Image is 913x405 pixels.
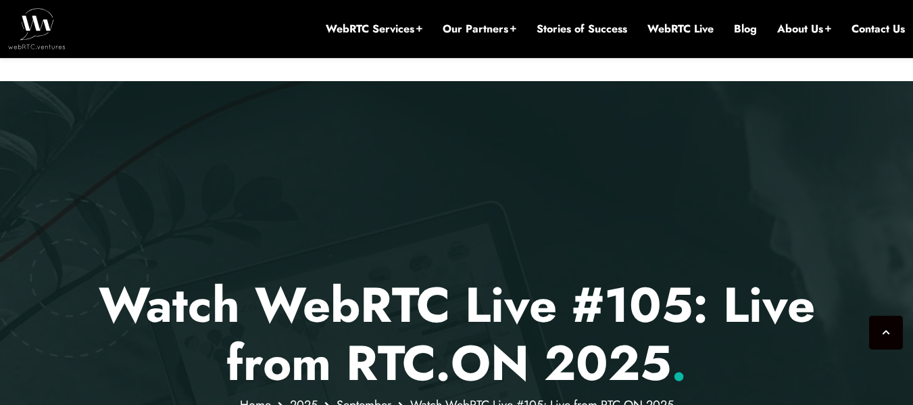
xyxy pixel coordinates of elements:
a: Contact Us [852,22,905,37]
h1: Watch WebRTC Live #105: Live from RTC.ON 2025 [61,276,852,393]
a: WebRTC Services [326,22,422,37]
a: Our Partners [443,22,516,37]
a: WebRTC Live [647,22,714,37]
a: About Us [777,22,831,37]
a: Blog [734,22,757,37]
a: Stories of Success [537,22,627,37]
span: . [671,328,687,398]
img: WebRTC.ventures [8,8,66,49]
